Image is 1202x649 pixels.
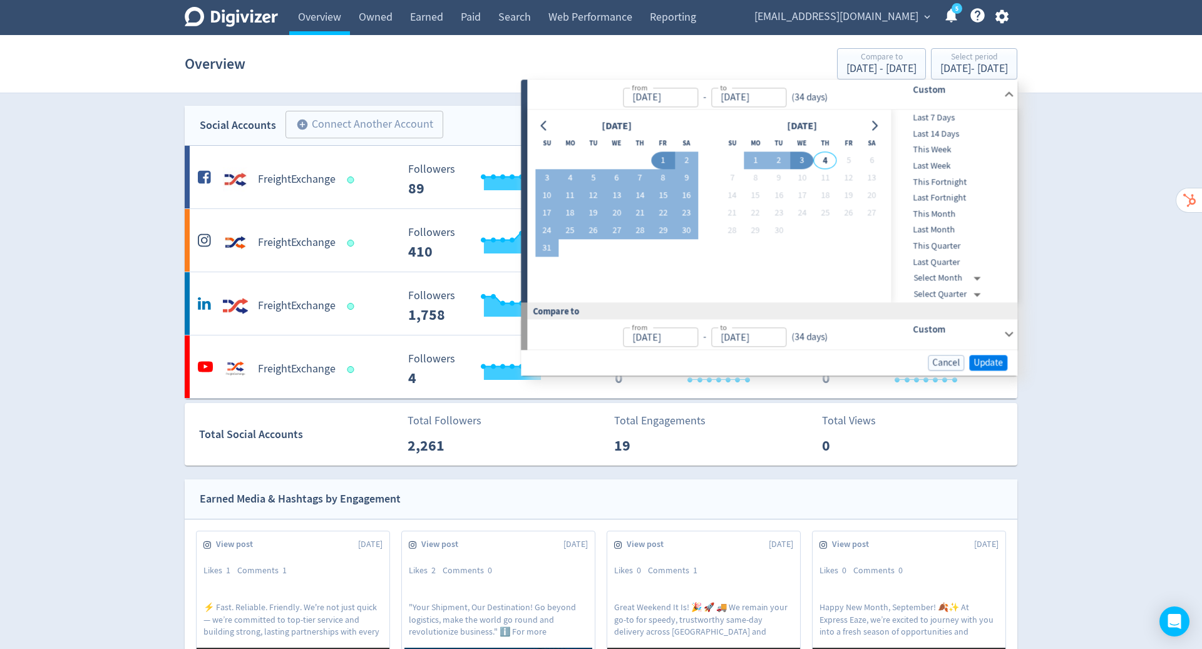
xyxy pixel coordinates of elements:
[632,322,647,332] label: from
[535,240,558,257] button: 31
[582,135,605,152] th: Tuesday
[721,222,744,240] button: 28
[891,127,1015,141] span: Last 14 Days
[814,135,837,152] th: Thursday
[853,565,910,577] div: Comments
[605,170,628,187] button: 6
[744,187,767,205] button: 15
[614,565,648,577] div: Likes
[627,538,670,551] span: View post
[347,240,358,247] span: Data last synced: 3 Sep 2025, 9:02pm (AEST)
[408,412,481,429] p: Total Followers
[652,170,675,187] button: 8
[632,82,647,93] label: from
[973,358,1003,367] span: Update
[629,205,652,222] button: 21
[698,90,711,105] div: -
[409,565,443,577] div: Likes
[629,222,652,240] button: 28
[790,187,813,205] button: 17
[891,174,1015,190] div: This Fortnight
[185,209,1017,272] a: FreightExchange undefinedFreightExchange Followers --- Followers 410 <1% Engagements 0 Engagement...
[347,303,358,310] span: Data last synced: 3 Sep 2025, 9:02pm (AEST)
[675,187,698,205] button: 16
[955,4,958,13] text: 5
[675,205,698,222] button: 23
[721,205,744,222] button: 21
[223,294,248,319] img: FreightExchange undefined
[408,434,480,457] p: 2,261
[582,170,605,187] button: 5
[402,163,590,197] svg: Followers ---
[914,270,986,287] div: Select Month
[527,110,1017,303] div: from-to(34 days)Custom
[928,355,964,370] button: Cancel
[347,366,358,373] span: Data last synced: 4 Sep 2025, 12:01pm (AEST)
[767,187,790,205] button: 16
[842,565,846,576] span: 0
[860,135,883,152] th: Saturday
[891,190,1015,207] div: Last Fortnight
[860,205,883,222] button: 27
[258,362,336,377] h5: FreightExchange
[891,175,1015,189] span: This Fortnight
[185,335,1017,398] a: FreightExchange undefinedFreightExchange Followers --- _ 0% Followers 4 Engagements 0 Engagements...
[969,355,1007,370] button: Update
[282,565,287,576] span: 1
[822,434,894,457] p: 0
[891,222,1015,238] div: Last Month
[860,170,883,187] button: 13
[891,110,1015,126] div: Last 7 Days
[675,135,698,152] th: Saturday
[582,205,605,222] button: 19
[675,170,698,187] button: 9
[558,170,582,187] button: 4
[891,111,1015,125] span: Last 7 Days
[535,117,553,135] button: Go to previous month
[652,222,675,240] button: 29
[721,170,744,187] button: 7
[614,601,793,636] p: Great Weekend It Is! 🎉 🚀 🚚 We remain your go-to for speedy, trustworthy same-day delivery across ...
[720,82,727,93] label: to
[790,170,813,187] button: 10
[832,538,876,551] span: View post
[558,222,582,240] button: 25
[898,565,903,576] span: 0
[223,167,248,192] img: FreightExchange undefined
[790,205,813,222] button: 24
[819,601,999,636] p: Happy New Month, September! 🍂✨ At Express Eaze, we’re excited to journey with you into a fresh se...
[783,118,821,135] div: [DATE]
[199,426,399,444] div: Total Social Accounts
[865,117,883,135] button: Go to next month
[891,142,1015,158] div: This Week
[358,538,383,551] span: [DATE]
[185,44,245,84] h1: Overview
[648,565,704,577] div: Comments
[891,255,1015,269] span: Last Quarter
[914,286,986,302] div: Select Quarter
[258,299,336,314] h5: FreightExchange
[558,187,582,205] button: 11
[629,135,652,152] th: Thursday
[754,7,918,27] span: [EMAIL_ADDRESS][DOMAIN_NAME]
[614,412,706,429] p: Total Engagements
[652,135,675,152] th: Friday
[276,113,443,138] a: Connect Another Account
[285,111,443,138] button: Connect Another Account
[605,222,628,240] button: 27
[891,159,1015,173] span: Last Week
[860,187,883,205] button: 20
[223,357,248,382] img: FreightExchange undefined
[652,187,675,205] button: 15
[185,272,1017,335] a: FreightExchange undefinedFreightExchange Followers --- Followers 1,758 <1% Engagements 19 Engagem...
[767,152,790,170] button: 2
[744,152,767,170] button: 1
[744,170,767,187] button: 8
[629,170,652,187] button: 7
[814,187,837,205] button: 18
[527,79,1017,110] div: from-to(34 days)Custom
[637,565,641,576] span: 0
[891,158,1015,174] div: Last Week
[786,330,828,344] div: ( 34 days )
[846,53,917,63] div: Compare to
